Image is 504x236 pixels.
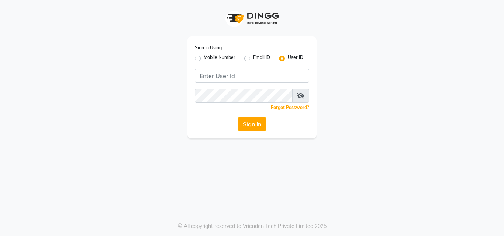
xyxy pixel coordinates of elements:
[271,105,309,110] a: Forgot Password?
[195,89,293,103] input: Username
[253,54,270,63] label: Email ID
[222,7,282,29] img: logo1.svg
[195,45,223,51] label: Sign In Using:
[204,54,235,63] label: Mobile Number
[238,117,266,131] button: Sign In
[288,54,303,63] label: User ID
[195,69,309,83] input: Username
